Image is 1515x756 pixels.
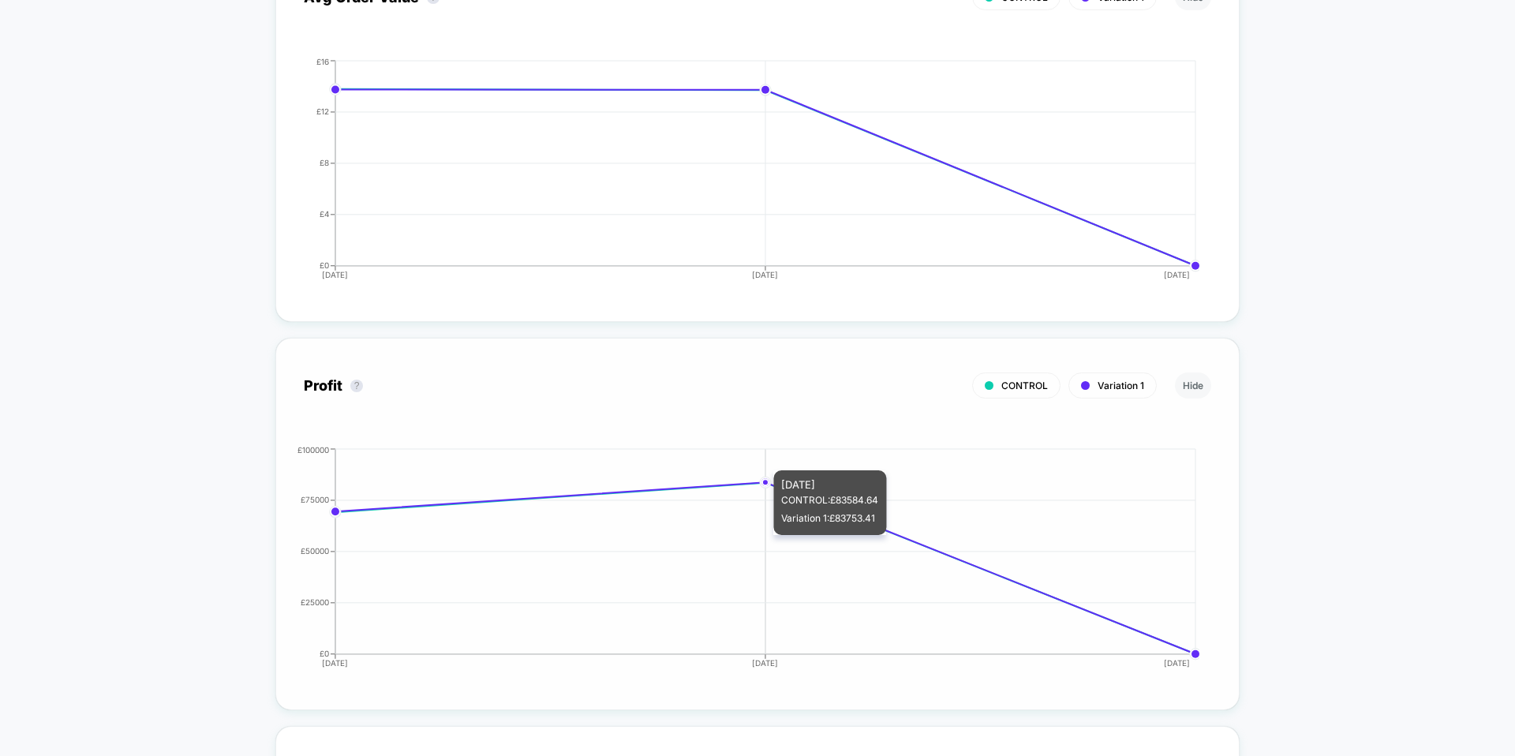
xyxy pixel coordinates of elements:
[1175,372,1211,399] button: Hide
[753,270,779,279] tspan: [DATE]
[320,649,329,658] tspan: £0
[320,209,329,219] tspan: £4
[1165,658,1191,668] tspan: [DATE]
[316,56,329,65] tspan: £16
[301,495,329,504] tspan: £75000
[320,158,329,167] tspan: £8
[350,380,363,392] button: ?
[301,546,329,556] tspan: £50000
[1001,380,1048,391] span: CONTROL
[320,260,329,270] tspan: £0
[297,444,329,454] tspan: £100000
[316,107,329,116] tspan: £12
[322,658,348,668] tspan: [DATE]
[1098,380,1144,391] span: Variation 1
[288,445,1195,682] div: PROFIT
[322,270,348,279] tspan: [DATE]
[753,658,779,668] tspan: [DATE]
[1165,270,1191,279] tspan: [DATE]
[288,57,1195,294] div: AVG_ORDER_VALUE
[301,597,329,607] tspan: £25000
